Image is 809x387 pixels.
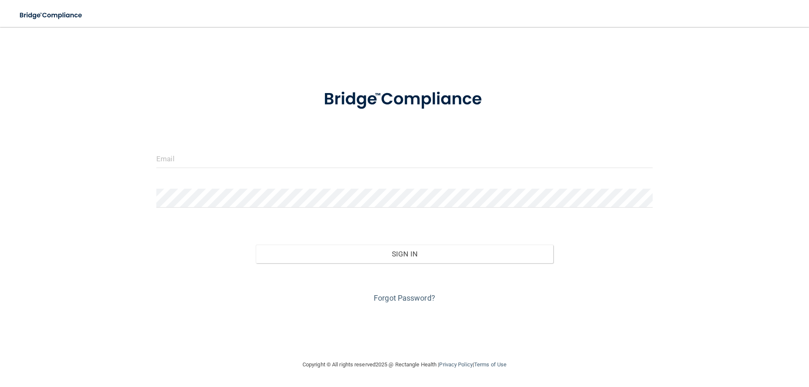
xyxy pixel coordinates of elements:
[156,149,653,168] input: Email
[306,77,503,121] img: bridge_compliance_login_screen.278c3ca4.svg
[439,361,472,368] a: Privacy Policy
[474,361,506,368] a: Terms of Use
[374,294,435,302] a: Forgot Password?
[256,245,554,263] button: Sign In
[13,7,90,24] img: bridge_compliance_login_screen.278c3ca4.svg
[251,351,558,378] div: Copyright © All rights reserved 2025 @ Rectangle Health | |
